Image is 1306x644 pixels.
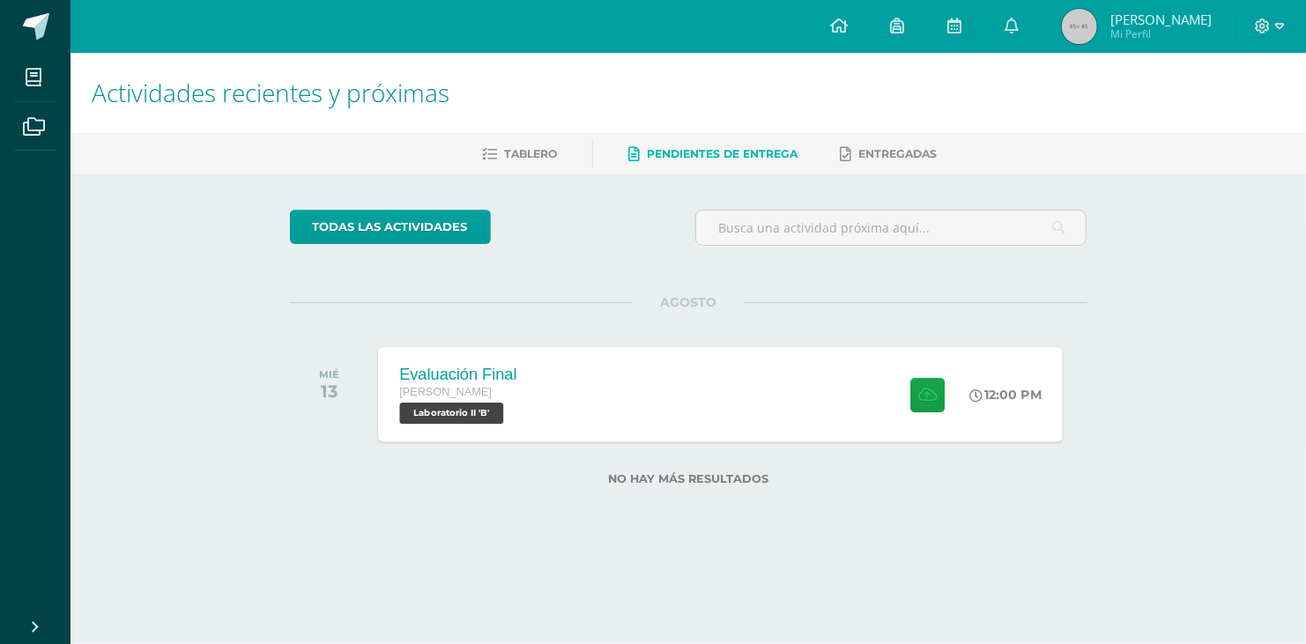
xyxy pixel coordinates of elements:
span: Actividades recientes y próximas [92,76,449,109]
div: 12:00 PM [969,387,1042,403]
span: Pendientes de entrega [647,147,798,160]
span: Laboratorio II 'B' [399,403,503,424]
div: 13 [319,381,339,402]
span: Mi Perfil [1110,26,1212,41]
a: Tablero [482,140,557,168]
a: Entregadas [840,140,937,168]
label: No hay más resultados [290,472,1087,485]
span: [PERSON_NAME] [1110,11,1212,28]
img: 45x45 [1062,9,1097,44]
input: Busca una actividad próxima aquí... [696,211,1087,245]
a: Pendientes de entrega [628,140,798,168]
span: [PERSON_NAME] [399,386,492,398]
span: AGOSTO [632,294,745,310]
div: Evaluación Final [399,365,516,383]
div: MIÉ [319,368,339,381]
span: Entregadas [858,147,937,160]
span: Tablero [504,147,557,160]
a: todas las Actividades [290,210,491,244]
